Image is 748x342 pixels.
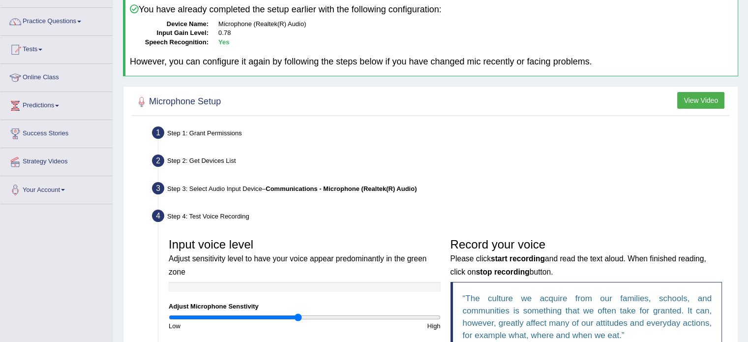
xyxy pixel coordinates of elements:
[218,20,733,29] dd: Microphone (Realtek(R) Audio)
[0,148,113,173] a: Strategy Videos
[148,207,733,228] div: Step 4: Test Voice Recording
[450,254,706,276] small: Please click and read the text aloud. When finished reading, click on button.
[218,38,229,46] b: Yes
[130,38,209,47] dt: Speech Recognition:
[169,238,441,277] h3: Input voice level
[148,152,733,173] div: Step 2: Get Devices List
[677,92,724,109] button: View Video
[476,268,530,276] b: stop recording
[169,302,259,311] label: Adjust Microphone Senstivity
[0,176,113,201] a: Your Account
[148,179,733,201] div: Step 3: Select Audio Input Device
[169,254,426,276] small: Adjust sensitivity level to have your voice appear predominantly in the green zone
[130,57,733,67] h4: However, you can configure it again by following the steps below if you have changed mic recently...
[134,94,221,109] h2: Microphone Setup
[130,20,209,29] dt: Device Name:
[130,4,733,15] h4: You have already completed the setup earlier with the following configuration:
[491,254,545,263] b: start recording
[266,185,417,192] b: Communications - Microphone (Realtek(R) Audio)
[164,321,304,331] div: Low
[0,120,113,145] a: Success Stories
[463,294,712,340] q: The culture we acquire from our families, schools, and communities is something that we often tak...
[218,29,733,38] dd: 0.78
[0,64,113,89] a: Online Class
[130,29,209,38] dt: Input Gain Level:
[304,321,445,331] div: High
[262,185,417,192] span: –
[450,238,722,277] h3: Record your voice
[0,36,113,61] a: Tests
[0,92,113,117] a: Predictions
[148,124,733,145] div: Step 1: Grant Permissions
[0,8,113,32] a: Practice Questions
